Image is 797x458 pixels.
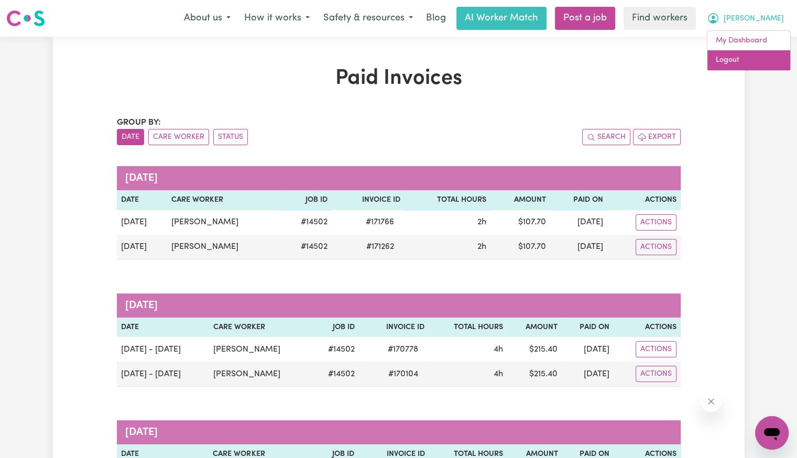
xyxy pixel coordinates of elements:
th: Actions [614,318,681,337]
td: [DATE] [117,210,168,235]
button: About us [177,7,237,29]
span: # 170778 [381,343,424,356]
span: # 171262 [360,241,400,253]
a: Find workers [624,7,696,30]
button: Actions [636,239,676,255]
th: Actions [607,190,681,210]
button: sort invoices by care worker [148,129,209,145]
a: Blog [420,7,452,30]
span: [PERSON_NAME] [724,13,784,25]
td: [DATE] - [DATE] [117,362,209,387]
button: Actions [636,366,676,382]
span: 4 hours [493,370,503,378]
td: [DATE] - [DATE] [117,337,209,362]
th: Total Hours [429,318,507,337]
th: Care Worker [209,318,311,337]
img: Careseekers logo [6,9,45,28]
th: Date [117,190,168,210]
td: # 14502 [311,337,359,362]
button: Export [633,129,681,145]
button: Actions [636,341,676,357]
span: # 170104 [382,368,424,380]
caption: [DATE] [117,420,681,444]
div: My Account [707,30,791,71]
iframe: Button to launch messaging window [755,416,789,450]
th: Amount [507,318,561,337]
td: # 14502 [311,362,359,387]
button: Safety & resources [316,7,420,29]
td: [PERSON_NAME] [167,235,279,260]
span: Group by: [117,118,161,127]
td: # 14502 [279,210,332,235]
td: [DATE] [562,362,614,387]
td: [DATE] [562,337,614,362]
button: How it works [237,7,316,29]
td: [DATE] [550,235,607,260]
th: Total Hours [405,190,490,210]
td: $ 215.40 [507,337,561,362]
button: sort invoices by date [117,129,144,145]
td: $ 215.40 [507,362,561,387]
a: Logout [707,50,790,70]
th: Invoice ID [359,318,429,337]
span: Need any help? [6,7,63,16]
button: My Account [700,7,791,29]
caption: [DATE] [117,293,681,318]
th: Job ID [311,318,359,337]
a: AI Worker Match [456,7,547,30]
th: Date [117,318,209,337]
button: sort invoices by paid status [213,129,248,145]
button: Search [582,129,630,145]
button: Actions [636,214,676,231]
th: Paid On [550,190,607,210]
h1: Paid Invoices [117,66,681,91]
th: Amount [490,190,550,210]
td: [DATE] [117,235,168,260]
span: 2 hours [477,218,486,226]
span: 2 hours [477,243,486,251]
span: 4 hours [493,345,503,354]
th: Paid On [562,318,614,337]
td: [PERSON_NAME] [167,210,279,235]
a: Careseekers logo [6,6,45,30]
td: [PERSON_NAME] [209,362,311,387]
th: Invoice ID [332,190,405,210]
td: [DATE] [550,210,607,235]
td: [PERSON_NAME] [209,337,311,362]
td: # 14502 [279,235,332,260]
caption: [DATE] [117,166,681,190]
a: Post a job [555,7,615,30]
a: My Dashboard [707,31,790,51]
td: $ 107.70 [490,235,550,260]
iframe: Close message [701,391,722,412]
th: Care Worker [167,190,279,210]
td: $ 107.70 [490,210,550,235]
span: # 171766 [359,216,400,228]
th: Job ID [279,190,332,210]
